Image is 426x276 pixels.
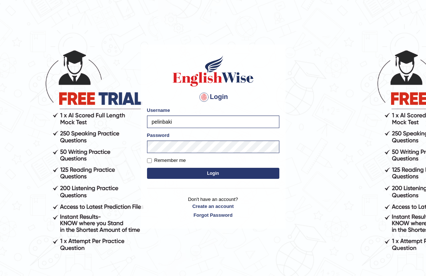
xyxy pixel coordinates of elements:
input: Remember me [147,158,152,163]
label: Password [147,132,169,139]
p: Don't have an account? [147,196,279,219]
label: Username [147,107,170,114]
a: Forgot Password [147,212,279,219]
a: Create an account [147,203,279,210]
img: Logo of English Wise sign in for intelligent practice with AI [171,54,255,88]
h4: Login [147,91,279,103]
label: Remember me [147,157,186,164]
button: Login [147,168,279,179]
